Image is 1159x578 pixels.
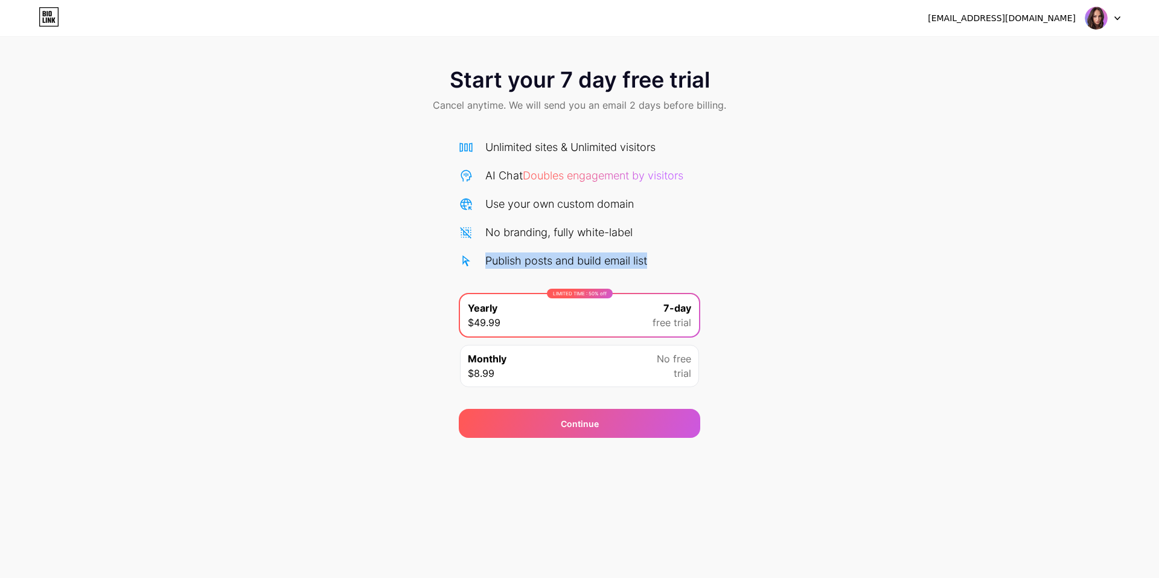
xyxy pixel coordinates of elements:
[561,417,599,430] span: Continue
[674,366,691,381] span: trial
[485,252,647,269] div: Publish posts and build email list
[653,315,691,330] span: free trial
[657,352,691,366] span: No free
[468,366,494,381] span: $8.99
[450,68,710,92] span: Start your 7 day free trial
[433,98,726,112] span: Cancel anytime. We will send you an email 2 days before billing.
[485,167,683,184] div: AI Chat
[547,289,613,298] div: LIMITED TIME : 50% off
[1085,7,1108,30] img: brankaperovicsarac
[468,352,506,366] span: Monthly
[523,169,683,182] span: Doubles engagement by visitors
[468,301,497,315] span: Yearly
[485,196,634,212] div: Use your own custom domain
[663,301,691,315] span: 7-day
[485,139,656,155] div: Unlimited sites & Unlimited visitors
[928,12,1076,25] div: [EMAIL_ADDRESS][DOMAIN_NAME]
[485,224,633,240] div: No branding, fully white-label
[468,315,500,330] span: $49.99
